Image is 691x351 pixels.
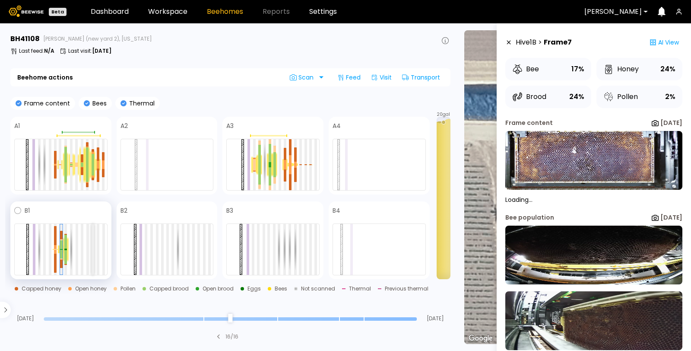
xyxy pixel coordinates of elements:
div: 24% [660,63,675,75]
div: Thermal [349,286,371,291]
div: Bee population [505,213,554,222]
div: Not scanned [301,286,335,291]
div: Bee [512,64,539,74]
span: Reports [263,8,290,15]
div: 2% [665,91,675,103]
img: 20250807_111014-b-738.62-front-41108-CAXHXAXA.jpg [505,131,682,190]
span: [PERSON_NAME] (new yard 2), [US_STATE] [43,36,152,41]
a: Open this area in Google Maps (opens a new window) [466,333,495,344]
div: 24% [569,91,584,103]
h3: BH 41108 [10,35,40,42]
div: Transport [399,70,444,84]
h4: B4 [333,207,340,214]
b: [DATE] [660,118,682,127]
img: Beewise logo [9,6,44,17]
b: N/A [44,47,54,54]
div: Pollen [603,92,638,102]
div: Frame content [505,118,553,128]
div: Open honey [75,286,107,291]
div: Eggs [247,286,261,291]
div: Feed [334,70,364,84]
p: Thermal [127,100,155,106]
h4: A1 [14,123,20,129]
div: Bees [275,286,287,291]
p: Bees [90,100,107,106]
div: Hive 1 B > [516,34,572,51]
div: Brood [512,92,546,102]
div: Previous thermal [385,286,428,291]
h4: B3 [226,207,233,214]
div: Capped brood [149,286,189,291]
a: Settings [309,8,337,15]
div: Beta [49,8,67,16]
p: Last feed : [19,48,54,54]
div: Honey [603,64,639,74]
h4: A2 [120,123,128,129]
div: 16 / 16 [225,333,238,341]
a: Dashboard [91,8,129,15]
span: [DATE] [421,316,450,321]
img: Google [466,333,495,344]
h4: B1 [25,207,30,214]
div: Open brood [203,286,234,291]
b: [DATE] [92,47,111,54]
a: Workspace [148,8,187,15]
p: Last visit : [68,48,111,54]
span: 20 gal [437,112,450,117]
p: Loading... [505,197,682,203]
span: Scan [290,74,317,81]
img: 20250807_110101_-0700-b-738-front-41108-CAXHXAXA.jpg [505,226,682,284]
a: Beehomes [207,8,243,15]
div: Pollen [120,286,136,291]
div: Capped honey [22,286,61,291]
div: 17% [571,63,584,75]
div: Visit [368,70,395,84]
div: AI View [646,34,682,51]
b: [DATE] [660,213,682,222]
h4: B2 [120,207,127,214]
h4: A3 [226,123,234,129]
h4: A4 [333,123,341,129]
b: Beehome actions [17,74,73,80]
p: Frame content [22,100,70,106]
img: 20250807_110101_-0700-b-738-back-41108-CAXHXAXA.jpg [505,291,682,350]
strong: Frame 7 [544,37,572,48]
span: [DATE] [10,316,40,321]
